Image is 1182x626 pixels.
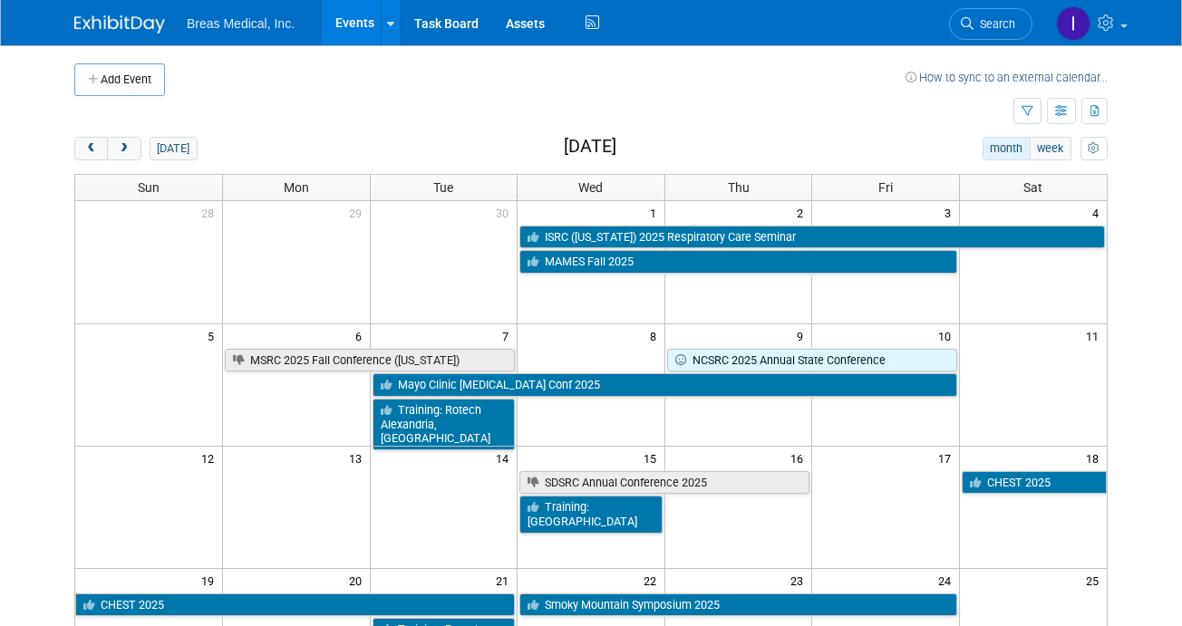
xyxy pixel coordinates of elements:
[225,349,515,372] a: MSRC 2025 Fall Conference ([US_STATE])
[187,16,295,31] span: Breas Medical, Inc.
[199,447,222,469] span: 12
[648,324,664,347] span: 8
[1088,143,1100,155] i: Personalize Calendar
[107,137,140,160] button: next
[728,180,750,195] span: Thu
[983,137,1031,160] button: month
[347,447,370,469] span: 13
[433,180,453,195] span: Tue
[878,180,893,195] span: Fri
[74,15,165,34] img: ExhibitDay
[1084,569,1107,592] span: 25
[642,569,664,592] span: 22
[1056,6,1090,41] img: Inga Dolezar
[494,201,517,224] span: 30
[1023,180,1042,195] span: Sat
[150,137,198,160] button: [DATE]
[642,447,664,469] span: 15
[974,17,1015,31] span: Search
[347,569,370,592] span: 20
[519,471,809,495] a: SDSRC Annual Conference 2025
[74,137,108,160] button: prev
[936,324,959,347] span: 10
[943,201,959,224] span: 3
[519,593,957,617] a: Smoky Mountain Symposium 2025
[936,569,959,592] span: 24
[373,399,516,450] a: Training: Rotech Alexandria, [GEOGRAPHIC_DATA]
[199,569,222,592] span: 19
[564,137,616,157] h2: [DATE]
[74,63,165,96] button: Add Event
[962,471,1107,495] a: CHEST 2025
[789,447,811,469] span: 16
[75,593,515,617] a: CHEST 2025
[1084,324,1107,347] span: 11
[199,201,222,224] span: 28
[1080,137,1108,160] button: myCustomButton
[667,349,957,372] a: NCSRC 2025 Annual State Conference
[284,180,309,195] span: Mon
[795,324,811,347] span: 9
[906,71,1108,84] a: How to sync to an external calendar...
[949,8,1032,40] a: Search
[138,180,160,195] span: Sun
[519,226,1105,249] a: ISRC ([US_STATE]) 2025 Respiratory Care Seminar
[648,201,664,224] span: 1
[206,324,222,347] span: 5
[578,180,603,195] span: Wed
[1084,447,1107,469] span: 18
[347,201,370,224] span: 29
[936,447,959,469] span: 17
[789,569,811,592] span: 23
[494,569,517,592] span: 21
[1030,137,1071,160] button: week
[795,201,811,224] span: 2
[500,324,517,347] span: 7
[373,373,957,397] a: Mayo Clinic [MEDICAL_DATA] Conf 2025
[519,250,957,274] a: MAMES Fall 2025
[494,447,517,469] span: 14
[1090,201,1107,224] span: 4
[354,324,370,347] span: 6
[519,496,663,533] a: Training: [GEOGRAPHIC_DATA]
